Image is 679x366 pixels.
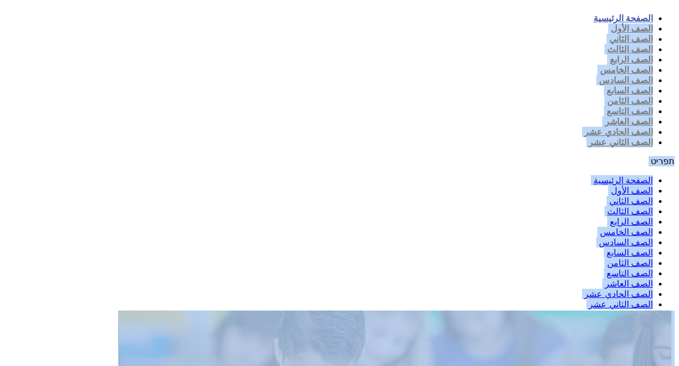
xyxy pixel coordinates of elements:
[607,107,653,116] a: الصف التاسع
[610,55,653,64] a: الصف الرابع
[594,14,653,23] a: الصفحة الرئيسية
[651,157,675,166] span: תפריט
[607,96,653,106] a: الصف الثامن
[609,34,653,44] a: الصف الثاني
[605,117,653,126] a: الصف العاشر
[589,300,653,309] a: الصف الثاني عشر
[584,127,653,137] a: الصف الحادي عشر
[97,156,675,166] div: כפתור פתיחת תפריט
[607,269,653,278] a: الصف التاسع
[607,45,653,54] a: الصف الثالث
[600,227,653,237] a: الصف الخامس
[610,217,653,226] a: الصف الرابع
[611,24,653,33] a: الصف الأول
[607,258,653,268] a: الصف الثامن
[599,76,653,85] a: الصف السادس
[594,176,653,185] a: الصفحة الرئيسية
[609,196,653,206] a: الصف الثاني
[584,289,653,299] a: الصف الحادي عشر
[605,279,653,288] a: الصف العاشر
[600,65,653,75] a: الصف الخامس
[607,248,653,257] a: الصف السابع
[607,207,653,216] a: الصف الثالث
[611,186,653,195] a: الصف الأول
[607,86,653,95] a: الصف السابع
[599,238,653,247] a: الصف السادس
[589,138,653,147] a: الصف الثاني عشر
